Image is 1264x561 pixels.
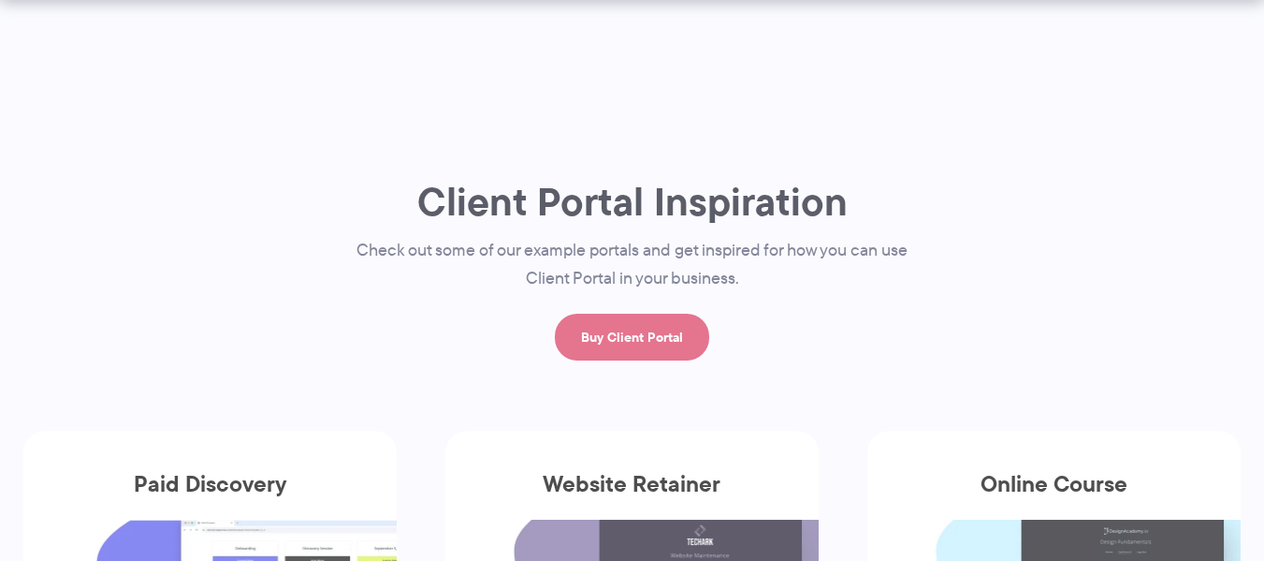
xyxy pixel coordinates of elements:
[555,314,709,361] a: Buy Client Portal
[319,177,946,227] h1: Client Portal Inspiration
[23,471,397,520] h3: Paid Discovery
[867,471,1241,520] h3: Online Course
[445,471,819,520] h3: Website Retainer
[319,237,946,293] p: Check out some of our example portals and get inspired for how you can use Client Portal in your ...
